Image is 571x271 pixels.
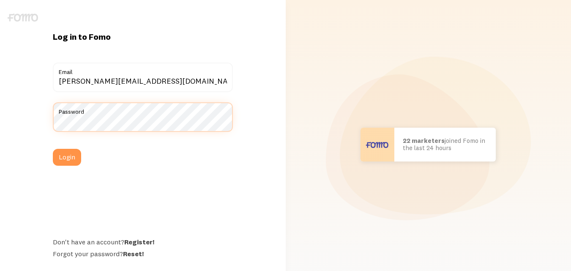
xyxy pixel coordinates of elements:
[53,31,233,42] h1: Log in to Fomo
[361,128,394,162] img: User avatar
[403,137,487,151] p: joined Fomo in the last 24 hours
[124,238,154,246] a: Register!
[403,137,445,145] b: 22 marketers
[53,149,81,166] button: Login
[123,249,144,258] a: Reset!
[53,249,233,258] div: Forgot your password?
[53,63,233,77] label: Email
[53,102,233,117] label: Password
[53,238,233,246] div: Don't have an account?
[8,14,38,22] img: fomo-logo-gray-b99e0e8ada9f9040e2984d0d95b3b12da0074ffd48d1e5cb62ac37fc77b0b268.svg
